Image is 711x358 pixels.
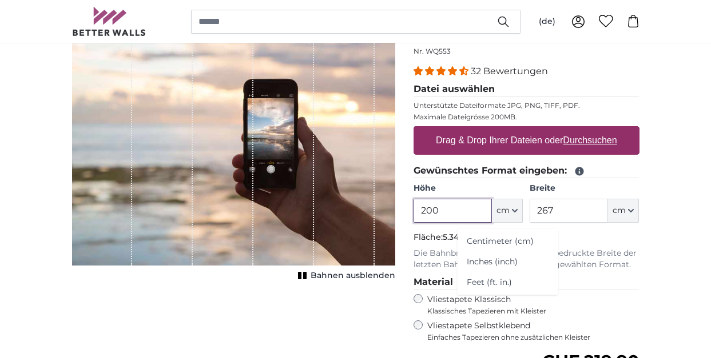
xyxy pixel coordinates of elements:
[563,135,617,145] u: Durchsuchen
[431,129,622,152] label: Drag & Drop Ihrer Dateien oder
[458,272,558,292] a: Feet (ft. in.)
[414,248,639,271] p: Die Bahnbreite beträgt 50 cm. Die bedruckte Breite der letzten Bahn ergibt sich aus Ihrem gewählt...
[72,7,146,36] img: Betterwalls
[427,294,630,316] label: Vliestapete Klassisch
[427,320,639,342] label: Vliestapete Selbstklebend
[443,232,471,242] span: 5.34m²
[427,333,639,342] span: Einfaches Tapezieren ohne zusätzlichen Kleister
[295,268,395,284] button: Bahnen ausblenden
[414,112,639,122] p: Maximale Dateigrösse 200MB.
[414,101,639,110] p: Unterstützte Dateiformate JPG, PNG, TIFF, PDF.
[608,199,639,223] button: cm
[414,232,639,243] p: Fläche:
[414,82,639,96] legend: Datei auswählen
[311,270,395,281] span: Bahnen ausblenden
[414,47,451,55] span: Nr. WQ553
[458,251,558,272] a: Inches (inch)
[414,275,639,289] legend: Material
[496,205,510,216] span: cm
[613,205,626,216] span: cm
[492,199,523,223] button: cm
[414,183,523,194] label: Höhe
[427,307,630,316] span: Klassisches Tapezieren mit Kleister
[72,23,395,284] div: 1 of 1
[530,183,639,194] label: Breite
[530,11,565,32] button: (de)
[414,164,639,178] legend: Gewünschtes Format eingeben:
[458,231,558,252] a: Centimeter (cm)
[414,66,471,77] span: 4.31 stars
[471,66,548,77] span: 32 Bewertungen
